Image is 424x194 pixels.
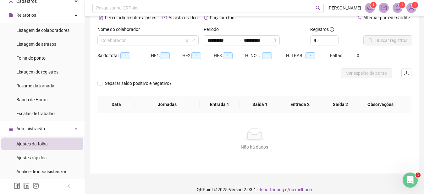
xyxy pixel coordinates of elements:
[367,5,373,11] span: notification
[412,2,418,8] sup: Atualize o seu contato no menu Meus Dados
[401,3,403,7] span: 1
[236,38,241,43] span: swap-right
[262,52,272,59] span: --:--
[229,187,243,192] span: Versão
[16,42,56,47] span: Listagem de atrasos
[399,2,405,8] sup: 1
[168,15,198,20] span: Assista o vídeo
[16,141,48,146] span: Ajustes da folha
[330,53,344,58] span: Faltas:
[16,13,36,18] span: Relatórios
[214,52,245,59] div: HE 3:
[414,3,416,7] span: 1
[182,52,214,59] div: HE 2:
[200,96,240,113] th: Entrada 1
[363,15,410,20] span: Alternar para versão lite
[16,97,47,102] span: Banco de Horas
[102,80,174,87] span: Separar saldo positivo e negativo?
[404,71,409,76] span: upload
[381,5,387,11] span: mail
[105,144,404,150] div: Não há dados
[33,183,39,189] span: instagram
[258,187,312,192] span: Reportar bug e/ou melhoria
[403,173,418,188] iframe: Intercom live chat
[185,38,189,42] span: filter
[306,52,315,59] span: --:--
[363,35,412,45] button: Buscar registros
[223,52,233,59] span: --:--
[357,15,362,20] span: swap
[328,4,361,11] span: [PERSON_NAME]
[191,38,195,42] span: down
[97,96,135,113] th: Data
[395,5,400,11] span: bell
[16,126,45,131] span: Administração
[16,111,55,116] span: Escalas de trabalho
[330,27,334,32] span: info-circle
[320,96,361,113] th: Saída 2
[16,28,69,33] span: Listagem de colaboradores
[9,13,13,17] span: file
[357,53,359,58] span: 0
[416,173,421,178] span: 1
[160,52,170,59] span: --:--
[204,26,223,33] label: Período
[310,26,334,33] span: Registros
[280,96,320,113] th: Entrada 2
[135,96,200,113] th: Jornadas
[236,38,241,43] span: to
[316,6,320,10] span: search
[341,68,392,78] button: Ver espelho de ponto
[16,155,47,160] span: Ajustes rápidos
[120,52,130,59] span: --:--
[16,83,54,88] span: Resumo da jornada
[407,3,416,13] img: 88857
[67,184,71,189] span: left
[9,126,13,131] span: lock
[204,15,208,20] span: history
[97,26,144,33] label: Nome do colaborador
[151,52,182,59] div: HE 1:
[162,15,167,20] span: youtube
[99,15,103,20] span: file-text
[105,15,156,20] span: Leia o artigo sobre ajustes
[191,52,201,59] span: --:--
[355,96,406,113] th: Observações
[360,101,401,108] span: Observações
[14,183,20,189] span: facebook
[97,52,151,59] div: Saldo total:
[370,2,377,8] sup: 1
[240,96,280,113] th: Saída 1
[16,69,58,74] span: Listagem de registros
[372,3,375,7] span: 1
[286,52,330,59] div: H. TRAB.:
[245,52,286,59] div: H. NOT.:
[23,183,30,189] span: linkedin
[16,56,46,61] span: Folha de ponto
[16,169,67,174] span: Análise de inconsistências
[210,15,236,20] span: Faça um tour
